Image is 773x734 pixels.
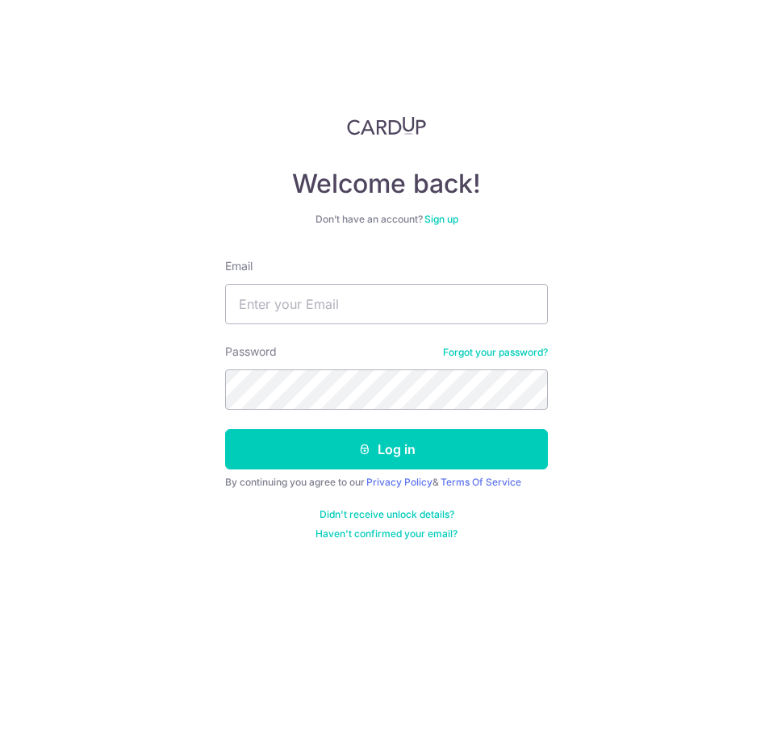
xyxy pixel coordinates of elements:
[424,213,458,225] a: Sign up
[225,344,277,360] label: Password
[225,213,548,226] div: Don’t have an account?
[320,508,454,521] a: Didn't receive unlock details?
[315,528,458,540] a: Haven't confirmed your email?
[366,476,432,488] a: Privacy Policy
[225,168,548,200] h4: Welcome back!
[225,258,253,274] label: Email
[443,346,548,359] a: Forgot your password?
[441,476,521,488] a: Terms Of Service
[225,284,548,324] input: Enter your Email
[225,429,548,469] button: Log in
[347,116,426,136] img: CardUp Logo
[225,476,548,489] div: By continuing you agree to our &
